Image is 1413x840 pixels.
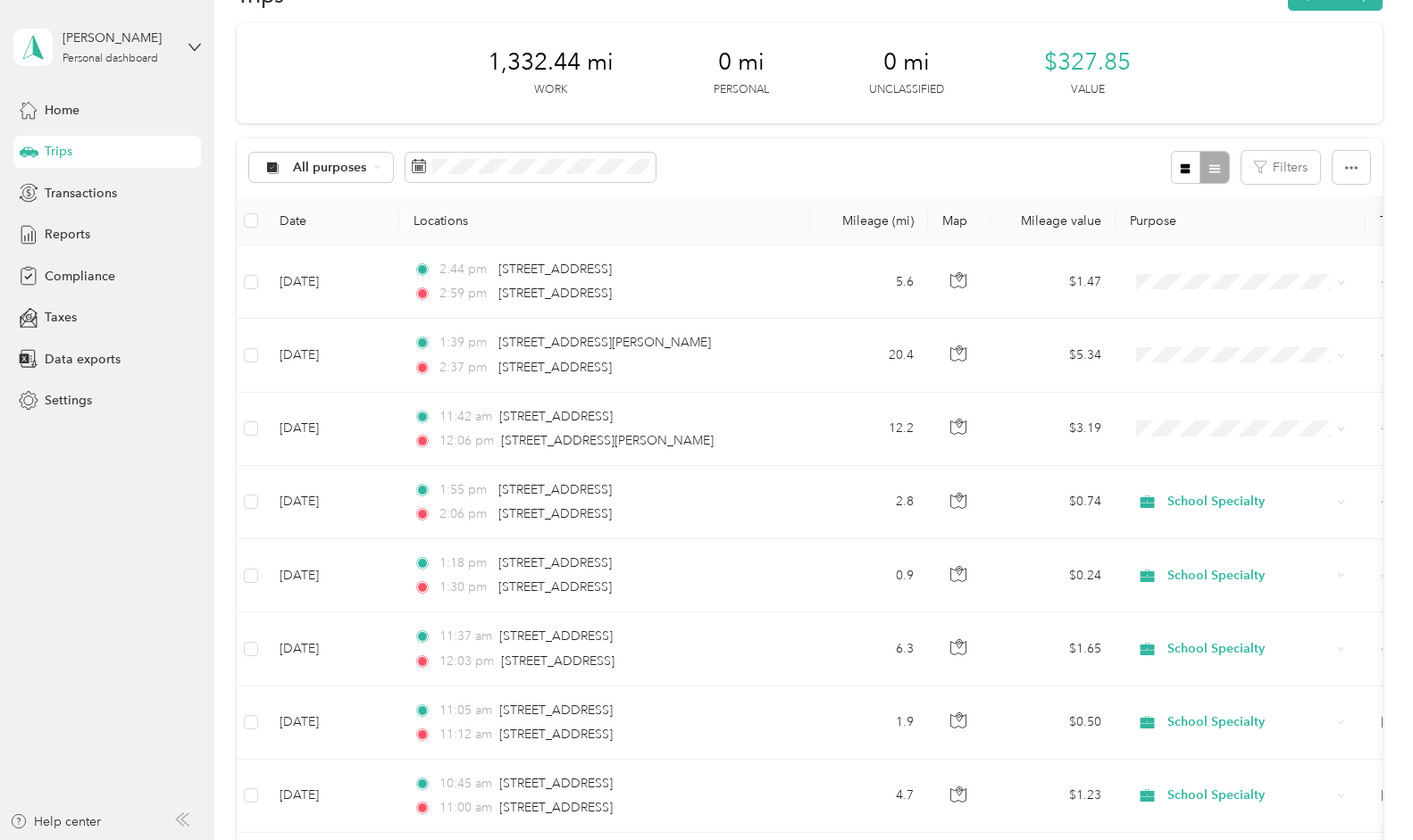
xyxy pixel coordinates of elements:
[265,539,399,612] td: [DATE]
[439,652,494,671] span: 12:03 pm
[439,774,492,794] span: 10:45 am
[45,391,92,410] span: Settings
[1167,492,1331,511] span: School Specialty
[991,393,1116,466] td: $3.19
[810,319,928,392] td: 20.4
[1242,151,1320,184] button: Filters
[498,482,612,497] span: [STREET_ADDRESS]
[439,333,490,353] span: 1:39 pm
[499,800,613,815] span: [STREET_ADDRESS]
[498,286,612,301] span: [STREET_ADDRESS]
[810,686,928,760] td: 1.9
[265,393,399,466] td: [DATE]
[991,466,1116,539] td: $0.74
[265,466,399,539] td: [DATE]
[45,308,77,327] span: Taxes
[1167,786,1331,805] span: School Specialty
[1167,566,1331,586] span: School Specialty
[991,196,1116,245] th: Mileage value
[265,196,399,245] th: Date
[498,262,612,277] span: [STREET_ADDRESS]
[45,101,79,120] span: Home
[45,142,72,161] span: Trips
[293,162,367,174] span: All purposes
[399,196,810,245] th: Locations
[499,703,613,718] span: [STREET_ADDRESS]
[928,196,991,245] th: Map
[883,48,930,77] span: 0 mi
[439,358,490,378] span: 2:37 pm
[991,319,1116,392] td: $5.34
[265,319,399,392] td: [DATE]
[265,245,399,319] td: [DATE]
[718,48,765,77] span: 0 mi
[45,350,121,369] span: Data exports
[810,466,928,539] td: 2.8
[63,54,158,64] div: Personal dashboard
[439,431,494,451] span: 12:06 pm
[499,628,613,644] span: [STREET_ADDRESS]
[439,701,492,720] span: 11:05 am
[1167,639,1331,659] span: School Specialty
[501,653,615,669] span: [STREET_ADDRESS]
[714,82,769,98] p: Personal
[810,539,928,612] td: 0.9
[439,553,490,573] span: 1:18 pm
[439,725,492,744] span: 11:12 am
[265,760,399,833] td: [DATE]
[1116,196,1366,245] th: Purpose
[498,579,612,595] span: [STREET_ADDRESS]
[45,267,115,286] span: Compliance
[499,776,613,791] span: [STREET_ADDRESS]
[1313,740,1413,840] iframe: Everlance-gr Chat Button Frame
[498,360,612,375] span: [STREET_ADDRESS]
[810,760,928,833] td: 4.7
[439,407,492,427] span: 11:42 am
[439,504,490,524] span: 2:06 pm
[1071,82,1105,98] p: Value
[810,196,928,245] th: Mileage (mi)
[1044,48,1131,77] span: $327.85
[498,506,612,521] span: [STREET_ADDRESS]
[439,480,490,500] span: 1:55 pm
[439,284,490,304] span: 2:59 pm
[499,727,613,742] span: [STREET_ADDRESS]
[1167,712,1331,732] span: School Specialty
[501,433,714,448] span: [STREET_ADDRESS][PERSON_NAME]
[63,29,174,47] div: [PERSON_NAME]
[488,48,614,77] span: 1,332.44 mi
[991,539,1116,612] td: $0.24
[534,82,567,98] p: Work
[869,82,944,98] p: Unclassified
[991,760,1116,833] td: $1.23
[439,798,492,818] span: 11:00 am
[265,612,399,686] td: [DATE]
[45,184,117,203] span: Transactions
[810,612,928,686] td: 6.3
[439,578,490,597] span: 1:30 pm
[499,409,613,424] span: [STREET_ADDRESS]
[498,555,612,570] span: [STREET_ADDRESS]
[810,393,928,466] td: 12.2
[10,812,101,831] button: Help center
[45,225,90,244] span: Reports
[991,686,1116,760] td: $0.50
[991,245,1116,319] td: $1.47
[498,335,711,350] span: [STREET_ADDRESS][PERSON_NAME]
[439,627,492,646] span: 11:37 am
[991,612,1116,686] td: $1.65
[265,686,399,760] td: [DATE]
[810,245,928,319] td: 5.6
[439,260,490,279] span: 2:44 pm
